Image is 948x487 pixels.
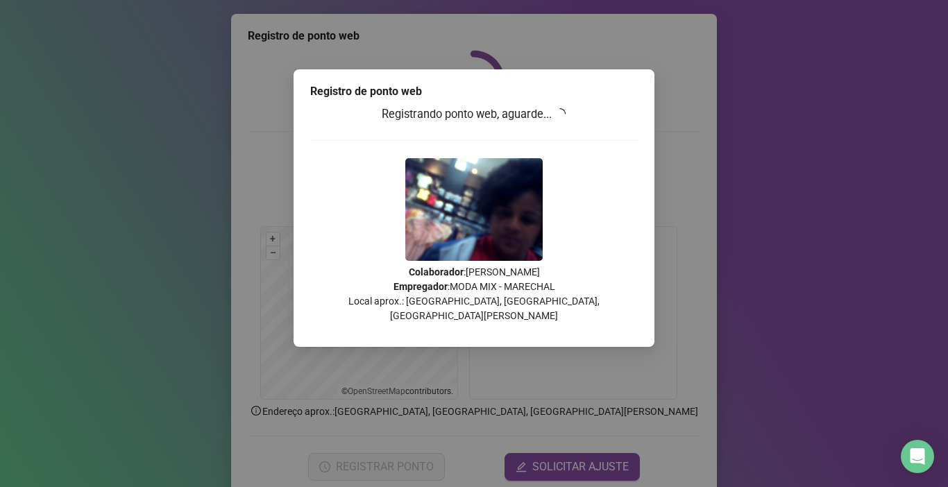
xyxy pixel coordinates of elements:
[901,440,934,473] div: Open Intercom Messenger
[310,83,638,100] div: Registro de ponto web
[555,108,566,119] span: loading
[310,265,638,323] p: : [PERSON_NAME] : MODA MIX - MARECHAL Local aprox.: [GEOGRAPHIC_DATA], [GEOGRAPHIC_DATA], [GEOGRA...
[409,266,464,277] strong: Colaborador
[405,158,543,261] img: Z
[393,281,448,292] strong: Empregador
[310,105,638,123] h3: Registrando ponto web, aguarde...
